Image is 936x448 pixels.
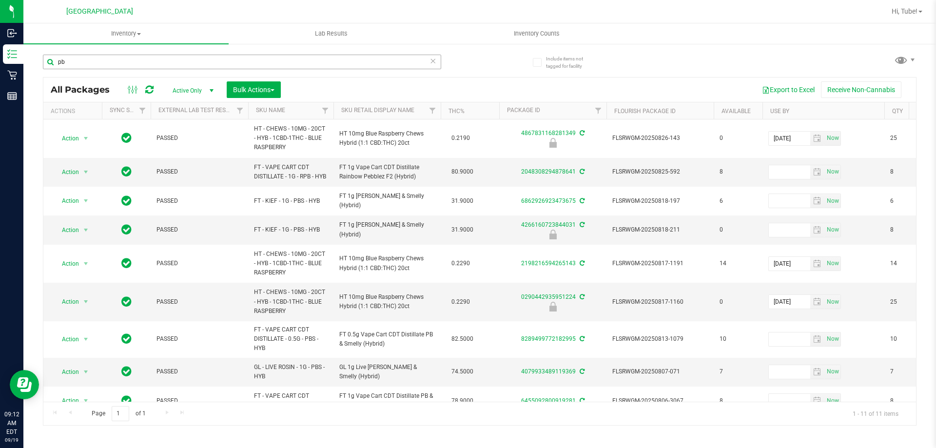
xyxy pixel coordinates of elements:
[447,256,475,271] span: 0.2290
[110,107,147,114] a: Sync Status
[824,256,841,271] span: Set Current date
[339,192,435,210] span: FT 1g [PERSON_NAME] & Smelly (Hybrid)
[339,129,435,148] span: HT 10mg Blue Raspberry Chews Hybrid (1:1 CBD:THC) 20ct
[447,295,475,309] span: 0.2290
[339,330,435,349] span: FT 0.5g Vape Cart CDT Distillate PB & Smelly (Hybrid)
[578,335,585,342] span: Sync from Compliance System
[80,394,92,408] span: select
[824,223,841,237] span: Set Current date
[521,197,576,204] a: 6862926923473675
[824,332,841,346] span: Set Current date
[447,223,478,237] span: 31.9000
[810,365,824,379] span: select
[614,108,676,115] a: Flourish Package ID
[156,334,242,344] span: PASSED
[810,257,824,271] span: select
[7,49,17,59] inline-svg: Inventory
[53,223,79,237] span: Action
[824,194,841,208] span: Set Current date
[720,225,757,234] span: 0
[121,295,132,309] span: In Sync
[339,254,435,273] span: HT 10mg Blue Raspberry Chews Hybrid (1:1 CBD:THC) 20ct
[121,394,132,408] span: In Sync
[53,365,79,379] span: Action
[810,165,824,179] span: select
[80,165,92,179] span: select
[612,396,708,406] span: FLSRWGM-20250806-3067
[521,397,576,404] a: 6455092800919281
[156,367,242,376] span: PASSED
[4,436,19,444] p: 09/19
[121,165,132,178] span: In Sync
[53,257,79,271] span: Action
[256,107,285,114] a: SKU Name
[590,102,606,119] a: Filter
[578,197,585,204] span: Sync from Compliance System
[447,131,475,145] span: 0.2190
[810,295,824,309] span: select
[890,367,927,376] span: 7
[578,168,585,175] span: Sync from Compliance System
[447,165,478,179] span: 80.9000
[824,132,840,145] span: select
[521,130,576,136] a: 4867831168281349
[824,295,840,309] span: select
[448,108,465,115] a: THC%
[845,406,906,421] span: 1 - 11 of 11 items
[810,223,824,237] span: select
[339,363,435,381] span: GL 1g Live [PERSON_NAME] & Smelly (Hybrid)
[317,102,333,119] a: Filter
[720,167,757,176] span: 8
[339,391,435,410] span: FT 1g Vape Cart CDT Distillate PB & Smelly (Hybrid)
[254,225,328,234] span: FT - KIEF - 1G - PBS - HYB
[770,108,789,115] a: Use By
[43,55,441,69] input: Search Package ID, Item Name, SKU, Lot or Part Number...
[612,134,708,143] span: FLSRWGM-20250826-143
[612,225,708,234] span: FLSRWGM-20250818-211
[254,163,328,181] span: FT - VAPE CART CDT DISTILLATE - 1G - RPB - HYB
[4,410,19,436] p: 09:12 AM EDT
[429,55,436,67] span: Clear
[121,365,132,378] span: In Sync
[254,391,328,410] span: FT - VAPE CART CDT DISTILLATE - 1G - PBS - HYB
[810,132,824,145] span: select
[521,293,576,300] a: 0290442935951224
[53,394,79,408] span: Action
[302,29,361,38] span: Lab Results
[156,297,242,307] span: PASSED
[121,332,132,346] span: In Sync
[578,130,585,136] span: Sync from Compliance System
[7,28,17,38] inline-svg: Inbound
[7,70,17,80] inline-svg: Retail
[80,332,92,346] span: select
[23,23,229,44] a: Inventory
[578,397,585,404] span: Sync from Compliance System
[227,81,281,98] button: Bulk Actions
[720,396,757,406] span: 8
[51,84,119,95] span: All Packages
[824,223,840,237] span: select
[521,368,576,375] a: 4079933489119369
[890,259,927,268] span: 14
[892,108,903,115] a: Qty
[80,223,92,237] span: select
[158,107,235,114] a: External Lab Test Result
[498,302,608,312] div: Newly Received
[612,196,708,206] span: FLSRWGM-20250818-197
[720,367,757,376] span: 7
[51,108,98,115] div: Actions
[578,293,585,300] span: Sync from Compliance System
[254,363,328,381] span: GL - LIVE ROSIN - 1G - PBS - HYB
[824,394,840,408] span: select
[890,297,927,307] span: 25
[53,295,79,309] span: Action
[507,107,540,114] a: Package ID
[498,230,608,239] div: Newly Received
[156,225,242,234] span: PASSED
[810,394,824,408] span: select
[254,196,328,206] span: FT - KIEF - 1G - PBS - HYB
[890,134,927,143] span: 25
[810,332,824,346] span: select
[121,131,132,145] span: In Sync
[824,365,840,379] span: select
